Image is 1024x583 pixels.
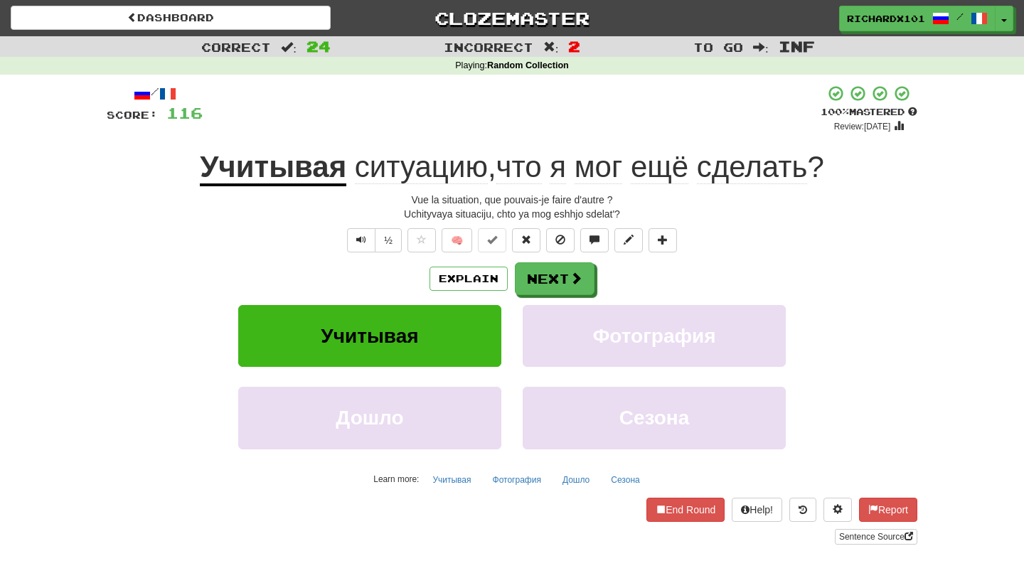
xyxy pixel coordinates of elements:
[555,469,597,491] button: Дошло
[407,228,436,252] button: Favorite sentence (alt+f)
[336,407,403,429] span: Дошло
[352,6,672,31] a: Clozemaster
[523,387,786,449] button: Сезона
[523,305,786,367] button: Фотография
[835,529,917,545] a: Sentence Source
[512,228,540,252] button: Reset to 0% Mastered (alt+r)
[107,85,203,102] div: /
[789,498,816,522] button: Round history (alt+y)
[592,325,715,347] span: Фотография
[442,228,472,252] button: 🧠
[375,228,402,252] button: ½
[201,40,271,54] span: Correct
[425,469,479,491] button: Учитывая
[478,228,506,252] button: Set this sentence to 100% Mastered (alt+m)
[238,387,501,449] button: Дошло
[847,12,925,25] span: RichardX101
[839,6,996,31] a: RichardX101 /
[200,150,346,186] u: Учитывая
[487,60,569,70] strong: Random Collection
[580,228,609,252] button: Discuss sentence (alt+u)
[821,106,917,119] div: Mastered
[107,193,917,207] div: Vue la situation, que pouvais-je faire d'autre ?
[697,150,808,184] span: сделать
[515,262,594,295] button: Next
[550,150,566,184] span: я
[344,228,402,252] div: Text-to-speech controls
[107,109,158,121] span: Score:
[543,41,559,53] span: :
[238,305,501,367] button: Учитывая
[646,498,725,522] button: End Round
[753,41,769,53] span: :
[603,469,647,491] button: Сезона
[956,11,964,21] span: /
[485,469,549,491] button: Фотография
[347,228,375,252] button: Play sentence audio (ctl+space)
[834,122,891,132] small: Review: [DATE]
[821,106,849,117] span: 100 %
[575,150,623,184] span: мог
[619,407,690,429] span: Сезона
[11,6,331,30] a: Dashboard
[693,40,743,54] span: To go
[859,498,917,522] button: Report
[631,150,688,184] span: ещё
[281,41,297,53] span: :
[496,150,542,184] span: что
[546,228,575,252] button: Ignore sentence (alt+i)
[166,104,203,122] span: 116
[346,150,824,184] span: , ?
[614,228,643,252] button: Edit sentence (alt+d)
[779,38,815,55] span: Inf
[732,498,782,522] button: Help!
[107,207,917,221] div: Uchityvaya situaciju, chto ya mog eshhjo sdelat'?
[430,267,508,291] button: Explain
[321,325,418,347] span: Учитывая
[444,40,533,54] span: Incorrect
[355,150,488,184] span: ситуацию
[373,474,419,484] small: Learn more:
[568,38,580,55] span: 2
[306,38,331,55] span: 24
[649,228,677,252] button: Add to collection (alt+a)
